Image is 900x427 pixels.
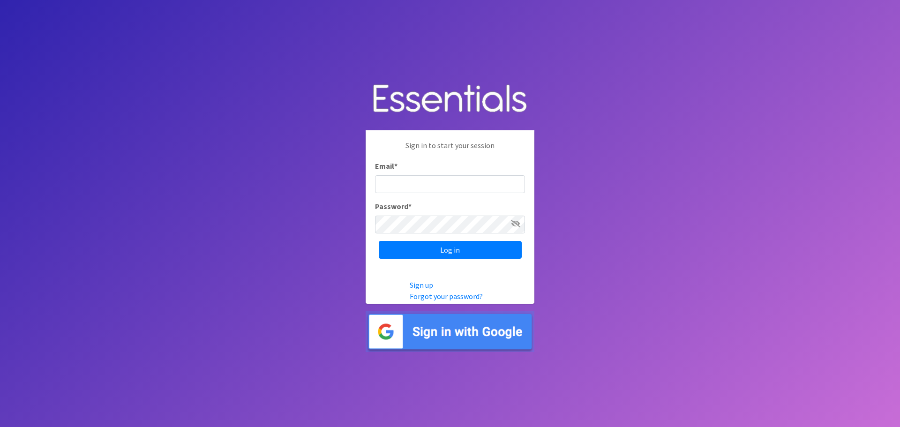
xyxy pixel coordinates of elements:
[379,241,522,259] input: Log in
[375,201,412,212] label: Password
[410,292,483,301] a: Forgot your password?
[366,75,534,123] img: Human Essentials
[375,160,397,172] label: Email
[394,161,397,171] abbr: required
[408,202,412,211] abbr: required
[410,280,433,290] a: Sign up
[366,311,534,352] img: Sign in with Google
[375,140,525,160] p: Sign in to start your session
